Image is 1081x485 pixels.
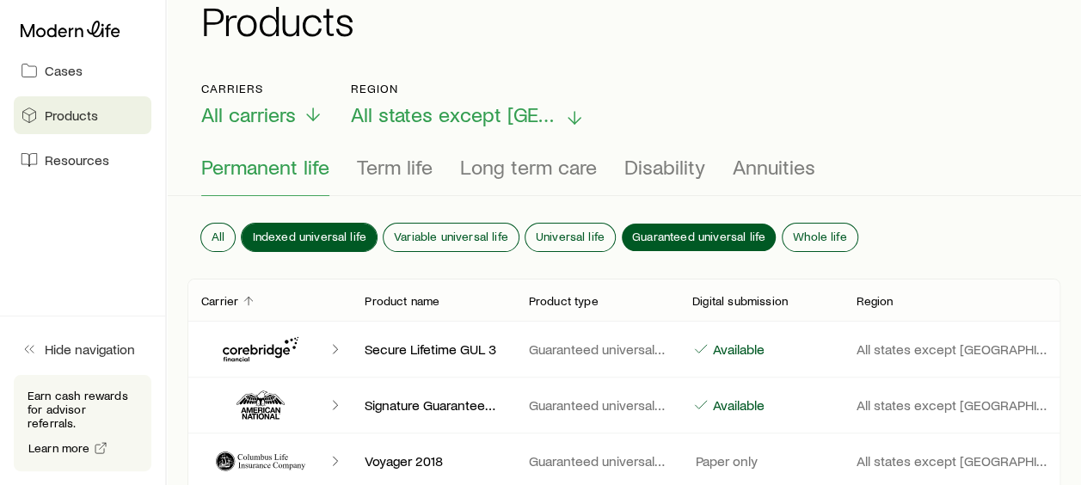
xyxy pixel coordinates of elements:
[201,155,329,179] span: Permanent life
[624,155,705,179] span: Disability
[856,341,1047,358] p: All states except [GEOGRAPHIC_DATA]
[733,155,815,179] span: Annuities
[351,102,557,126] span: All states except [GEOGRAPHIC_DATA]
[201,224,235,251] button: All
[201,294,238,308] p: Carrier
[793,230,847,243] span: Whole life
[14,96,151,134] a: Products
[357,155,433,179] span: Term life
[201,82,323,127] button: CarriersAll carriers
[45,151,109,169] span: Resources
[201,82,323,95] p: Carriers
[351,82,585,127] button: RegionAll states except [GEOGRAPHIC_DATA]
[201,102,296,126] span: All carriers
[384,224,519,251] button: Variable universal life
[460,155,597,179] span: Long term care
[365,396,501,414] p: Signature Guaranteed UL
[252,230,366,243] span: Indexed universal life
[709,341,765,358] p: Available
[242,224,377,251] button: Indexed universal life
[351,82,585,95] p: Region
[632,230,765,243] span: Guaranteed universal life
[365,341,501,358] p: Secure Lifetime GUL 3
[529,396,665,414] p: Guaranteed universal life
[692,452,758,470] p: Paper only
[45,107,98,124] span: Products
[14,330,151,368] button: Hide navigation
[365,294,439,308] p: Product name
[783,224,857,251] button: Whole life
[201,155,1047,196] div: Product types
[622,224,776,251] button: Guaranteed universal life
[529,294,599,308] p: Product type
[365,452,501,470] p: Voyager 2018
[14,141,151,179] a: Resources
[529,341,665,358] p: Guaranteed universal life
[212,230,224,243] span: All
[28,442,90,454] span: Learn more
[529,452,665,470] p: Guaranteed universal life
[856,294,893,308] p: Region
[394,230,508,243] span: Variable universal life
[28,389,138,430] p: Earn cash rewards for advisor referrals.
[14,375,151,471] div: Earn cash rewards for advisor referrals.Learn more
[45,341,135,358] span: Hide navigation
[856,396,1047,414] p: All states except [GEOGRAPHIC_DATA]
[709,396,765,414] p: Available
[45,62,83,79] span: Cases
[856,452,1047,470] p: All states except [GEOGRAPHIC_DATA]
[536,230,605,243] span: Universal life
[525,224,615,251] button: Universal life
[14,52,151,89] a: Cases
[692,294,788,308] p: Digital submission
